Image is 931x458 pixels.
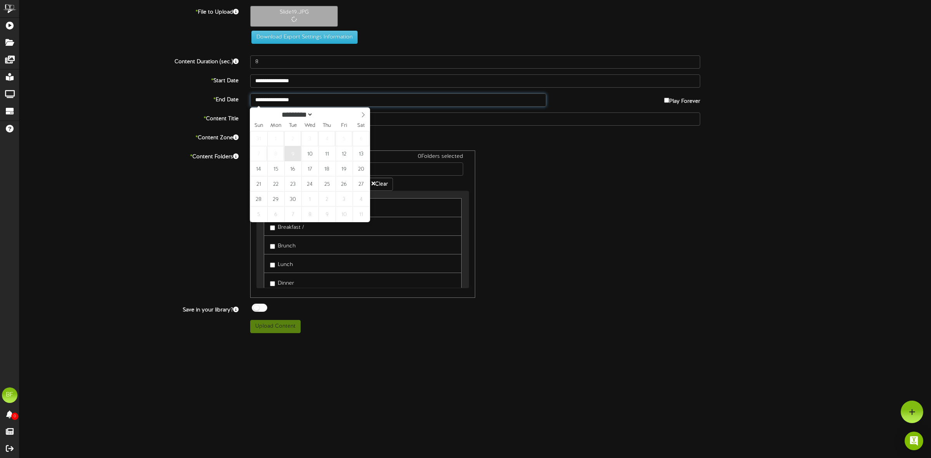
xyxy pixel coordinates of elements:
[14,304,244,314] label: Save in your library?
[284,207,301,222] span: October 7, 2025
[353,131,369,146] span: September 6, 2025
[336,131,352,146] span: September 5, 2025
[250,112,700,126] input: Title of this Content
[284,123,301,128] span: Tue
[318,192,335,207] span: October 2, 2025
[336,207,352,222] span: October 10, 2025
[353,207,369,222] span: October 11, 2025
[251,31,358,44] button: Download Export Settings Information
[270,263,275,268] input: Lunch
[250,161,267,176] span: September 14, 2025
[267,161,284,176] span: September 15, 2025
[11,413,18,420] span: 0
[336,192,352,207] span: October 3, 2025
[270,240,296,250] label: Brunch
[353,146,369,161] span: September 13, 2025
[267,123,284,128] span: Mon
[270,244,275,249] input: Brunch
[250,176,267,192] span: September 21, 2025
[664,98,669,103] input: Play Forever
[353,176,369,192] span: September 27, 2025
[14,93,244,104] label: End Date
[301,161,318,176] span: September 17, 2025
[284,192,301,207] span: September 30, 2025
[250,192,267,207] span: September 28, 2025
[313,111,341,119] input: Year
[250,123,267,128] span: Sun
[247,34,358,40] a: Download Export Settings Information
[284,146,301,161] span: September 9, 2025
[301,207,318,222] span: October 8, 2025
[14,6,244,16] label: File to Upload
[270,225,275,230] input: Breakfast /
[353,192,369,207] span: October 4, 2025
[318,131,335,146] span: September 4, 2025
[318,207,335,222] span: October 9, 2025
[353,123,370,128] span: Sat
[250,146,267,161] span: September 7, 2025
[318,146,335,161] span: September 11, 2025
[664,93,700,105] label: Play Forever
[270,281,275,286] input: Dinner
[353,161,369,176] span: September 20, 2025
[14,150,244,161] label: Content Folders
[318,161,335,176] span: September 18, 2025
[14,131,244,142] label: Content Zone
[270,277,294,287] label: Dinner
[267,146,284,161] span: September 8, 2025
[250,320,301,333] button: Upload Content
[905,432,923,450] div: Open Intercom Messenger
[267,207,284,222] span: October 6, 2025
[336,146,352,161] span: September 12, 2025
[336,161,352,176] span: September 19, 2025
[270,258,293,269] label: Lunch
[284,176,301,192] span: September 23, 2025
[14,55,244,66] label: Content Duration (sec.)
[284,161,301,176] span: September 16, 2025
[336,176,352,192] span: September 26, 2025
[250,207,267,222] span: October 5, 2025
[318,176,335,192] span: September 25, 2025
[318,123,336,128] span: Thu
[301,131,318,146] span: September 3, 2025
[336,123,353,128] span: Fri
[301,176,318,192] span: September 24, 2025
[301,123,318,128] span: Wed
[301,146,318,161] span: September 10, 2025
[284,131,301,146] span: September 2, 2025
[14,74,244,85] label: Start Date
[14,112,244,123] label: Content Title
[267,176,284,192] span: September 22, 2025
[267,131,284,146] span: September 1, 2025
[2,387,17,403] div: BF
[301,192,318,207] span: October 1, 2025
[270,221,304,232] label: Breakfast /
[267,192,284,207] span: September 29, 2025
[250,131,267,146] span: August 31, 2025
[367,178,393,191] button: Clear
